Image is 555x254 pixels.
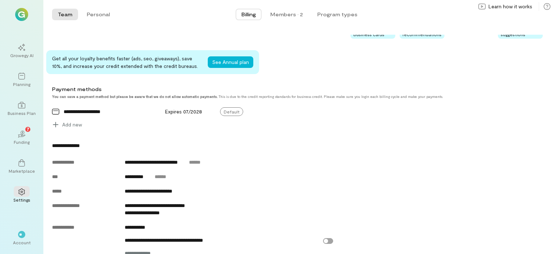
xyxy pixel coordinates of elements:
button: Personal [81,9,116,20]
div: Settings [13,197,30,203]
button: Program types [311,9,363,20]
span: Learn how it works [489,3,532,10]
span: Default [220,107,243,116]
div: Get all your loyalty benefits faster (ads, seo, giveaways), save 10%, and increase your credit ex... [52,55,202,70]
button: Team [52,9,78,20]
a: Growegy AI [9,38,35,64]
div: Account [13,240,31,245]
a: Business Plan [9,96,35,122]
button: See Annual plan [208,56,253,68]
a: Marketplace [9,154,35,180]
div: Growegy AI [10,52,34,58]
a: Funding [9,125,35,151]
div: Business Plan [8,110,36,116]
div: Members · 2 [270,11,303,18]
span: Expires 07/2028 [165,108,202,115]
div: Funding [14,139,30,145]
div: Marketplace [9,168,35,174]
span: Billing [241,11,256,18]
button: Billing [236,9,262,20]
a: Planning [9,67,35,93]
span: 7 [27,126,29,132]
a: Settings [9,182,35,208]
strong: You can save a payment method but please be aware that we do not allow automatic payments. [52,94,218,99]
div: Payment methods [52,86,502,93]
button: Members · 2 [264,9,309,20]
div: This is due to the credit reporting standards for business credit. Please make sure you login eac... [52,94,502,99]
span: Add new [62,121,82,128]
div: Planning [13,81,30,87]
